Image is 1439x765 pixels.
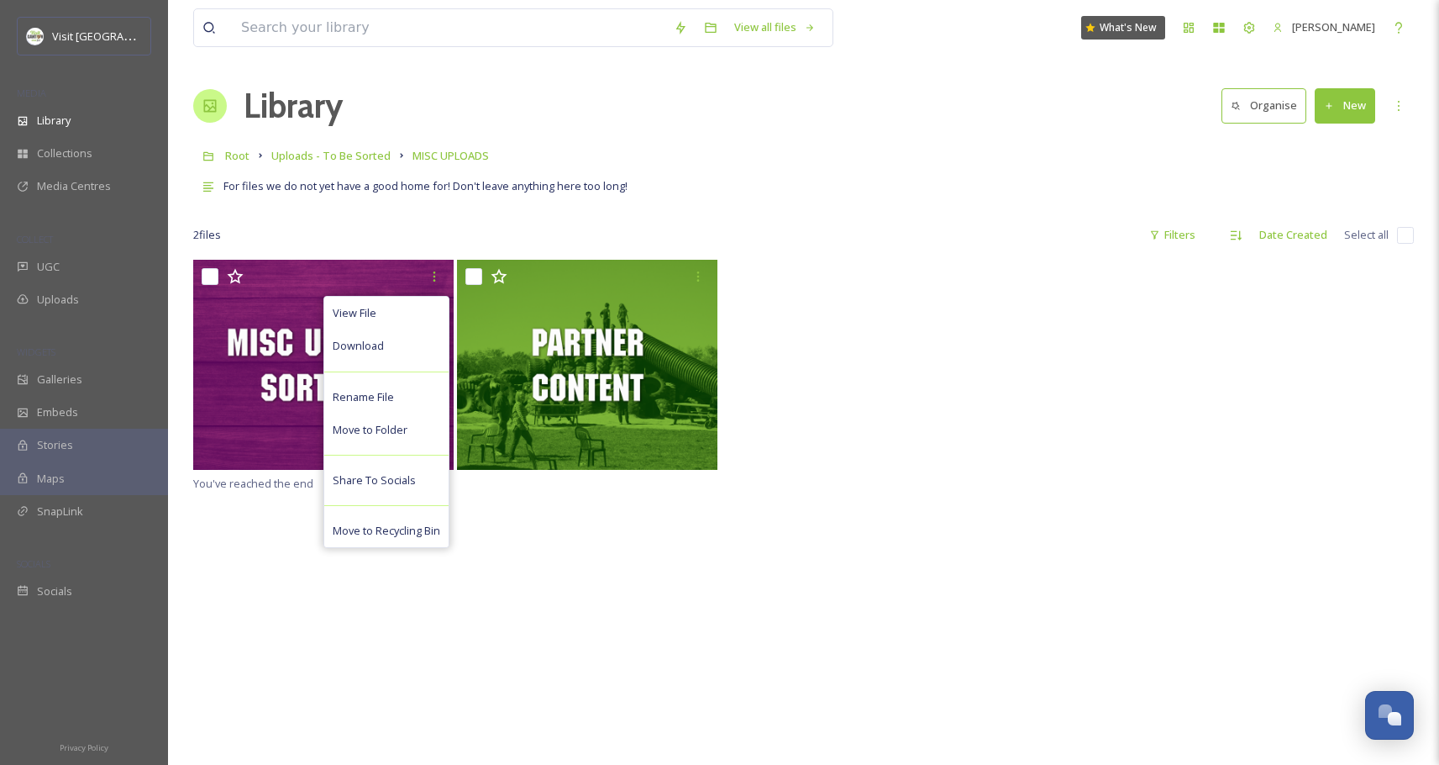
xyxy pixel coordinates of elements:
[37,404,78,420] span: Embeds
[412,148,489,163] span: MISC UPLOADS
[17,346,55,358] span: WIDGETS
[244,81,343,131] a: Library
[457,260,717,470] img: PARTNER CONTENT.png
[1141,219,1204,251] div: Filters
[193,227,221,243] span: 2 file s
[17,557,50,570] span: SOCIALS
[52,28,182,44] span: Visit [GEOGRAPHIC_DATA]
[27,28,44,45] img: download.jpeg
[37,178,111,194] span: Media Centres
[333,523,440,539] span: Move to Recycling Bin
[193,260,454,470] img: misc uploads.png
[37,259,60,275] span: UGC
[17,87,46,99] span: MEDIA
[37,372,82,388] span: Galleries
[193,476,313,491] span: You've reached the end
[412,145,489,166] a: MISC UPLOADS
[333,472,416,488] span: Share To Socials
[726,11,824,44] a: View all files
[1365,691,1414,740] button: Open Chat
[1221,88,1315,123] a: Organise
[1081,16,1165,40] a: What's New
[1221,88,1306,123] button: Organise
[333,305,376,321] span: View File
[271,145,391,166] a: Uploads - To Be Sorted
[37,471,65,487] span: Maps
[333,422,407,438] span: Move to Folder
[1251,219,1336,251] div: Date Created
[271,148,391,163] span: Uploads - To Be Sorted
[17,233,53,245] span: COLLECT
[233,9,665,46] input: Search your library
[1264,11,1384,44] a: [PERSON_NAME]
[333,338,384,354] span: Download
[223,178,628,193] span: For files we do not yet have a good home for! Don't leave anything here too long!
[37,583,72,599] span: Socials
[1315,88,1375,123] button: New
[37,113,71,129] span: Library
[225,145,249,166] a: Root
[333,389,394,405] span: Rename File
[37,437,73,453] span: Stories
[37,504,83,520] span: SnapLink
[1292,19,1375,34] span: [PERSON_NAME]
[37,292,79,308] span: Uploads
[1344,227,1389,243] span: Select all
[37,145,92,161] span: Collections
[60,742,108,753] span: Privacy Policy
[225,148,249,163] span: Root
[60,736,108,757] a: Privacy Policy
